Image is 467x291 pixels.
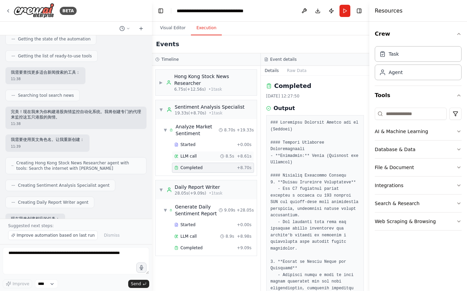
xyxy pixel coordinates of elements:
[159,187,163,193] span: ▼
[180,234,197,239] span: LLM call
[18,183,110,188] span: Creating Sentiment Analysis Specialist agent
[180,222,195,228] span: Started
[159,107,163,112] span: ▼
[156,6,166,16] button: Hide left sidebar
[131,281,141,287] span: Send
[237,165,251,170] span: + 8.70s
[18,53,92,59] span: Getting the list of ready-to-use tools
[375,123,462,140] button: AI & Machine Learning
[175,184,222,190] div: Daily Report Writer
[209,110,222,116] span: • 1 task
[237,207,254,213] span: + 28.05s
[136,262,147,273] button: Click to speak your automation idea
[191,21,222,35] button: Execution
[18,93,74,98] span: Searching tool search news
[237,234,251,239] span: + 8.98s
[237,245,251,251] span: + 9.09s
[175,110,206,116] span: 19.33s (+8.70s)
[18,36,91,42] span: Getting the state of the automation
[156,39,179,49] h2: Events
[11,76,80,81] div: 11:38
[11,216,60,222] p: 现在我来创建相应的任务：
[224,127,235,133] span: 8.70s
[164,127,167,133] span: ▼
[128,280,149,288] button: Send
[8,231,98,240] button: Improve automation based on last run
[274,81,311,91] h2: Completed
[180,142,195,147] span: Started
[375,213,462,230] button: Web Scraping & Browsing
[155,21,191,35] button: Visual Editor
[270,57,297,62] h3: Event details
[375,43,462,86] div: Crew
[209,190,222,196] span: • 1 task
[175,190,206,196] span: 28.05s (+9.09s)
[177,7,253,14] nav: breadcrumb
[274,104,295,112] h3: Output
[375,195,462,212] button: Search & Research
[375,159,462,176] button: File & Document
[375,86,462,105] button: Tools
[237,153,251,159] span: + 8.61s
[226,153,234,159] span: 8.5s
[159,80,163,85] span: ▶
[209,87,222,92] span: • 1 task
[375,141,462,158] button: Database & Data
[237,142,251,147] span: + 0.00s
[226,234,234,239] span: 8.9s
[180,245,202,251] span: Completed
[375,7,403,15] h4: Resources
[375,105,462,236] div: Tools
[3,279,32,288] button: Improve
[237,127,254,133] span: + 19.33s
[175,104,245,110] div: Sentiment Analysis Specialist
[136,24,147,33] button: Start a new chat
[11,109,141,120] p: 完美！现在我来为你构建港股舆情监控自动化系统。我将创建专门的代理来监控这五只港股的舆情。
[8,223,144,229] p: Suggested next steps:
[283,66,311,75] button: Raw Data
[389,51,399,57] div: Task
[176,123,219,137] div: Analyze Market Sentiment
[180,165,202,170] span: Completed
[174,73,253,87] div: Hong Kong Stock News Researcher
[100,231,123,240] button: Dismiss
[261,66,283,75] button: Details
[14,3,54,18] img: Logo
[104,233,119,238] span: Dismiss
[354,6,364,16] button: Hide right sidebar
[224,207,235,213] span: 9.09s
[266,93,364,99] div: [DATE] 12:27:50
[389,69,403,76] div: Agent
[11,144,84,149] div: 11:39
[60,7,77,15] div: BETA
[375,24,462,43] button: Crew
[17,233,95,238] span: Improve automation based on last run
[11,137,84,143] p: 我需要使用英文角色名。让我重新创建：
[11,121,141,126] div: 11:38
[11,70,80,75] p: 我需要查找更多适合新闻搜索的工具：
[175,203,219,217] div: Generate Daily Sentiment Report
[174,87,206,92] span: 6.75s (+12.56s)
[375,177,462,194] button: Integrations
[180,153,197,159] span: LLM call
[18,200,89,205] span: Creating Daily Report Writer agent
[237,222,251,228] span: + 0.00s
[117,24,133,33] button: Switch to previous chat
[16,160,141,171] span: Creating Hong Kong Stock News Researcher agent with tools: Search the internet with [PERSON_NAME]
[13,281,29,287] span: Improve
[161,57,179,62] h3: Timeline
[164,207,167,213] span: ▼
